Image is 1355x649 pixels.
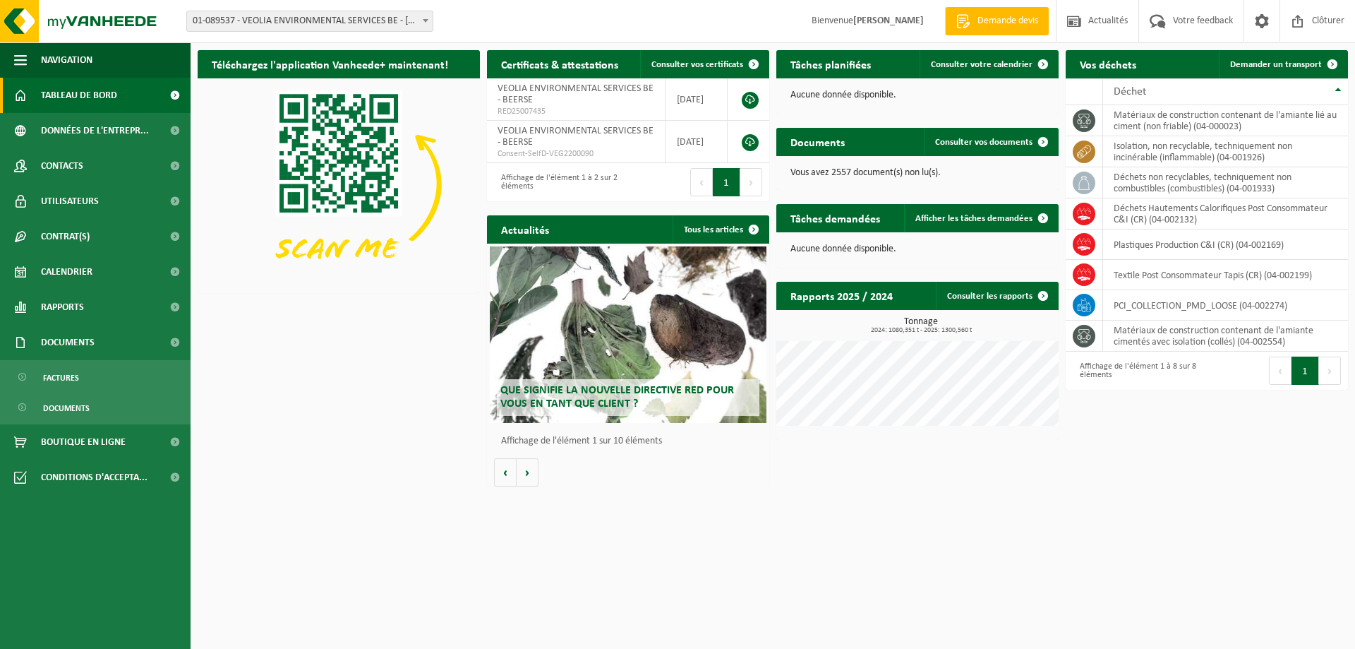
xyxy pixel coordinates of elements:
span: Navigation [41,42,92,78]
p: Aucune donnée disponible. [790,90,1044,100]
td: déchets non recyclables, techniquement non combustibles (combustibles) (04-001933) [1103,167,1348,198]
span: Demander un transport [1230,60,1322,69]
td: [DATE] [666,121,728,163]
span: Contrat(s) [41,219,90,254]
div: Affichage de l'élément 1 à 8 sur 8 éléments [1073,355,1200,386]
span: Consulter votre calendrier [931,60,1032,69]
h2: Documents [776,128,859,155]
img: Download de VHEPlus App [198,78,480,290]
span: RED25007435 [498,106,655,117]
span: Consulter vos documents [935,138,1032,147]
button: 1 [1291,357,1319,385]
h3: Tonnage [783,317,1059,334]
button: Next [740,168,762,196]
h2: Certificats & attestations [487,50,632,78]
span: 01-089537 - VEOLIA ENVIRONMENTAL SERVICES BE - 2340 BEERSE, STEENBAKKERSDAM 43/44 bus 2 [187,11,433,31]
p: Aucune donnée disponible. [790,244,1044,254]
span: VEOLIA ENVIRONMENTAL SERVICES BE - BEERSE [498,126,654,148]
a: Consulter votre calendrier [920,50,1057,78]
td: matériaux de construction contenant de l'amiante cimentés avec isolation (collés) (04-002554) [1103,321,1348,352]
span: Calendrier [41,254,92,290]
h2: Vos déchets [1066,50,1150,78]
h2: Actualités [487,215,563,243]
p: Affichage de l'élément 1 sur 10 éléments [501,436,762,446]
a: Consulter les rapports [936,282,1057,310]
button: Volgende [517,458,538,487]
span: Utilisateurs [41,184,99,219]
td: Plastiques Production C&I (CR) (04-002169) [1103,230,1348,260]
span: Tableau de bord [41,78,117,113]
td: matériaux de construction contenant de l'amiante lié au ciment (non friable) (04-000023) [1103,105,1348,136]
span: 2024: 1080,351 t - 2025: 1300,560 t [783,327,1059,334]
a: Documents [4,394,187,421]
td: Déchets Hautements Calorifiques Post Consommateur C&I (CR) (04-002132) [1103,198,1348,230]
a: Tous les articles [673,215,768,244]
h2: Tâches planifiées [776,50,885,78]
a: Consulter vos documents [924,128,1057,156]
span: 01-089537 - VEOLIA ENVIRONMENTAL SERVICES BE - 2340 BEERSE, STEENBAKKERSDAM 43/44 bus 2 [186,11,433,32]
span: Documents [41,325,95,360]
strong: [PERSON_NAME] [853,16,924,26]
button: Next [1319,357,1341,385]
a: Consulter vos certificats [640,50,768,78]
span: Afficher les tâches demandées [915,214,1032,223]
button: 1 [713,168,740,196]
a: Que signifie la nouvelle directive RED pour vous en tant que client ? [490,246,766,423]
button: Previous [690,168,713,196]
span: Rapports [41,290,84,325]
a: Demande devis [945,7,1049,35]
p: Vous avez 2557 document(s) non lu(s). [790,168,1044,178]
td: isolation, non recyclable, techniquement non incinérable (inflammable) (04-001926) [1103,136,1348,167]
span: VEOLIA ENVIRONMENTAL SERVICES BE - BEERSE [498,83,654,105]
h2: Rapports 2025 / 2024 [776,282,907,309]
span: Documents [43,395,90,422]
button: Previous [1269,357,1291,385]
span: Données de l'entrepr... [41,113,149,148]
span: Consent-SelfD-VEG2200090 [498,148,655,160]
div: Affichage de l'élément 1 à 2 sur 2 éléments [494,167,621,198]
td: PCI_COLLECTION_PMD_LOOSE (04-002274) [1103,290,1348,321]
a: Afficher les tâches demandées [904,204,1057,232]
td: [DATE] [666,78,728,121]
a: Demander un transport [1219,50,1347,78]
td: Textile Post Consommateur Tapis (CR) (04-002199) [1103,260,1348,290]
span: Boutique en ligne [41,424,126,460]
span: Contacts [41,148,83,184]
a: Factures [4,364,187,391]
span: Factures [43,364,79,391]
span: Conditions d'accepta... [41,460,147,495]
span: Déchet [1114,86,1146,97]
span: Que signifie la nouvelle directive RED pour vous en tant que client ? [500,385,734,410]
h2: Tâches demandées [776,204,894,232]
span: Demande devis [974,14,1042,28]
button: Vorige [494,458,517,487]
h2: Téléchargez l'application Vanheede+ maintenant! [198,50,462,78]
span: Consulter vos certificats [651,60,743,69]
